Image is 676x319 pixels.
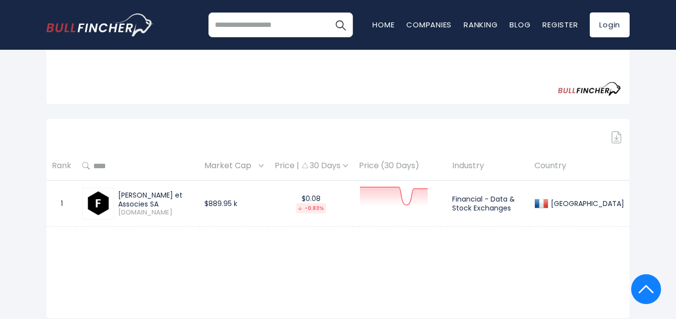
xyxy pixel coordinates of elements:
a: Companies [406,19,452,30]
img: bullfincher logo [46,13,154,36]
td: 1 [46,181,77,227]
div: $0.08 [275,194,348,213]
a: Login [590,12,630,37]
th: Rank [46,151,77,181]
span: [DOMAIN_NAME] [118,209,193,217]
th: Industry [447,151,529,181]
th: Price (30 Days) [353,151,447,181]
a: Home [372,19,394,30]
a: Ranking [464,19,498,30]
span: Market Cap [204,158,256,174]
a: Blog [509,19,530,30]
a: Go to homepage [46,13,154,36]
td: Financial - Data & Stock Exchanges [447,181,529,227]
img: MLNMA.PA.png [84,189,113,218]
div: [GEOGRAPHIC_DATA] [548,199,624,208]
a: Register [542,19,578,30]
td: $889.95 k [199,181,269,227]
button: Search [328,12,353,37]
div: [PERSON_NAME] et Associes SA [118,191,193,209]
div: -0.83% [296,203,326,213]
div: Price | 30 Days [275,161,348,171]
